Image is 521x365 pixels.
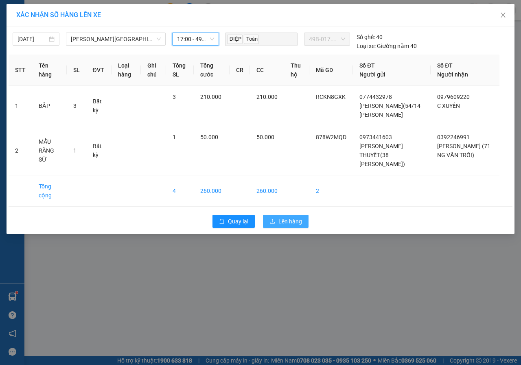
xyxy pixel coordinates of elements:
div: BX Phía Bắc BMT [7,7,75,26]
th: Loại hàng [112,55,141,86]
span: 210.000 [256,94,278,100]
div: [PERSON_NAME] (71 NG VĂN TRỖI) [81,26,163,46]
span: ĐIỆP [227,35,243,44]
span: 3 [173,94,176,100]
span: Nhận: [81,8,100,16]
button: rollbackQuay lại [212,215,255,228]
td: 260.000 [250,175,284,207]
th: Tổng cước [194,55,230,86]
th: Thu hộ [284,55,309,86]
span: 0392246991 [437,134,470,140]
span: 3 [73,103,77,109]
button: uploadLên hàng [263,215,309,228]
span: 1 [173,134,176,140]
span: 878W2MQD [316,134,346,140]
div: [PERSON_NAME] THUYẾT(38 [PERSON_NAME]) [7,26,75,56]
div: Giường nằm 40 [357,42,417,50]
input: 14/09/2025 [18,35,47,44]
td: 2 [9,126,32,175]
td: 4 [166,175,194,207]
span: 50.000 [256,134,274,140]
span: Lên hàng [278,217,302,226]
span: Số ghế: [357,33,375,42]
span: rollback [219,219,225,225]
th: CR [230,55,250,86]
span: Gửi: [7,8,20,16]
span: 1 [73,147,77,154]
span: close [500,12,506,18]
div: 0392246991 [81,46,163,57]
span: 0979609220 [437,94,470,100]
th: CC [250,55,284,86]
td: Bất kỳ [86,86,112,126]
td: 1 [9,86,32,126]
span: Số ĐT [437,62,453,69]
th: SL [67,55,86,86]
button: Close [492,4,514,27]
span: Gia Lai - Đà Lạt [71,33,161,45]
span: 50.000 [200,134,218,140]
th: Tổng SL [166,55,194,86]
td: BẮP [32,86,67,126]
th: Tên hàng [32,55,67,86]
th: Mã GD [309,55,353,86]
span: 210.000 [200,94,221,100]
span: 49B-017.39 [309,33,345,45]
span: XÁC NHẬN SỐ HÀNG LÊN XE [16,11,101,19]
span: down [156,37,161,42]
th: STT [9,55,32,86]
th: Ghi chú [141,55,166,86]
td: MẪU RĂNG SỨ [32,126,67,175]
span: C XUYẾN [437,103,460,109]
span: Loại xe: [357,42,376,50]
td: 260.000 [194,175,230,207]
span: Người gửi [359,71,385,78]
span: [PERSON_NAME](54/14 [PERSON_NAME] [359,103,420,118]
div: VP [GEOGRAPHIC_DATA] [81,7,163,26]
div: 0973441603 [7,56,75,67]
span: Toàn [244,35,259,44]
td: Tổng cộng [32,175,67,207]
span: upload [269,219,275,225]
span: 0973441603 [359,134,392,140]
span: RCKN8GXK [316,94,346,100]
span: Người nhận [437,71,468,78]
span: 17:00 - 49B-017.39 [177,33,214,45]
th: ĐVT [86,55,112,86]
div: 40 [357,33,383,42]
td: Bất kỳ [86,126,112,175]
span: [PERSON_NAME] (71 NG VĂN TRỖI) [437,143,490,158]
span: Quay lại [228,217,248,226]
span: Số ĐT [359,62,375,69]
td: 2 [309,175,353,207]
span: 0774432978 [359,94,392,100]
span: [PERSON_NAME] THUYẾT(38 [PERSON_NAME]) [359,143,405,167]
